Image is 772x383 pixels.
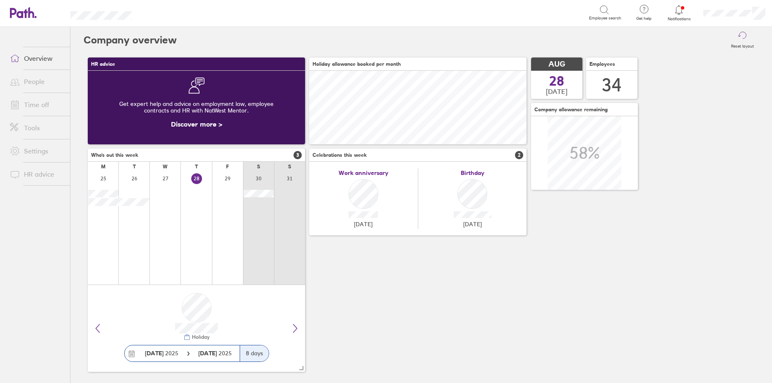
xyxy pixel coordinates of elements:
[84,27,177,53] h2: Company overview
[726,41,759,49] label: Reset layout
[91,61,115,67] span: HR advice
[3,96,70,113] a: Time off
[3,120,70,136] a: Tools
[154,9,175,16] div: Search
[630,16,657,21] span: Get help
[339,170,388,176] span: Work anniversary
[515,151,523,159] span: 2
[198,350,232,357] span: 2025
[133,164,136,170] div: T
[198,349,219,357] strong: [DATE]
[461,170,484,176] span: Birthday
[3,166,70,182] a: HR advice
[666,4,693,22] a: Notifications
[3,50,70,67] a: Overview
[313,152,367,158] span: Celebrations this week
[666,17,693,22] span: Notifications
[589,16,621,21] span: Employee search
[91,152,138,158] span: Who's out this week
[94,94,298,120] div: Get expert help and advice on employment law, employee contracts and HR with NatWest Mentor.
[190,334,209,340] div: Holiday
[3,73,70,90] a: People
[257,164,260,170] div: S
[145,349,164,357] strong: [DATE]
[293,151,302,159] span: 3
[549,74,564,88] span: 28
[101,164,106,170] div: M
[171,120,222,128] a: Discover more >
[288,164,291,170] div: S
[195,164,198,170] div: T
[589,61,615,67] span: Employees
[726,27,759,53] button: Reset layout
[534,107,608,113] span: Company allowance remaining
[226,164,229,170] div: F
[163,164,168,170] div: W
[602,74,622,96] div: 34
[548,60,565,69] span: AUG
[3,143,70,159] a: Settings
[145,350,178,357] span: 2025
[463,221,482,227] span: [DATE]
[240,345,269,361] div: 8 days
[354,221,373,227] span: [DATE]
[313,61,401,67] span: Holiday allowance booked per month
[546,88,568,95] span: [DATE]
